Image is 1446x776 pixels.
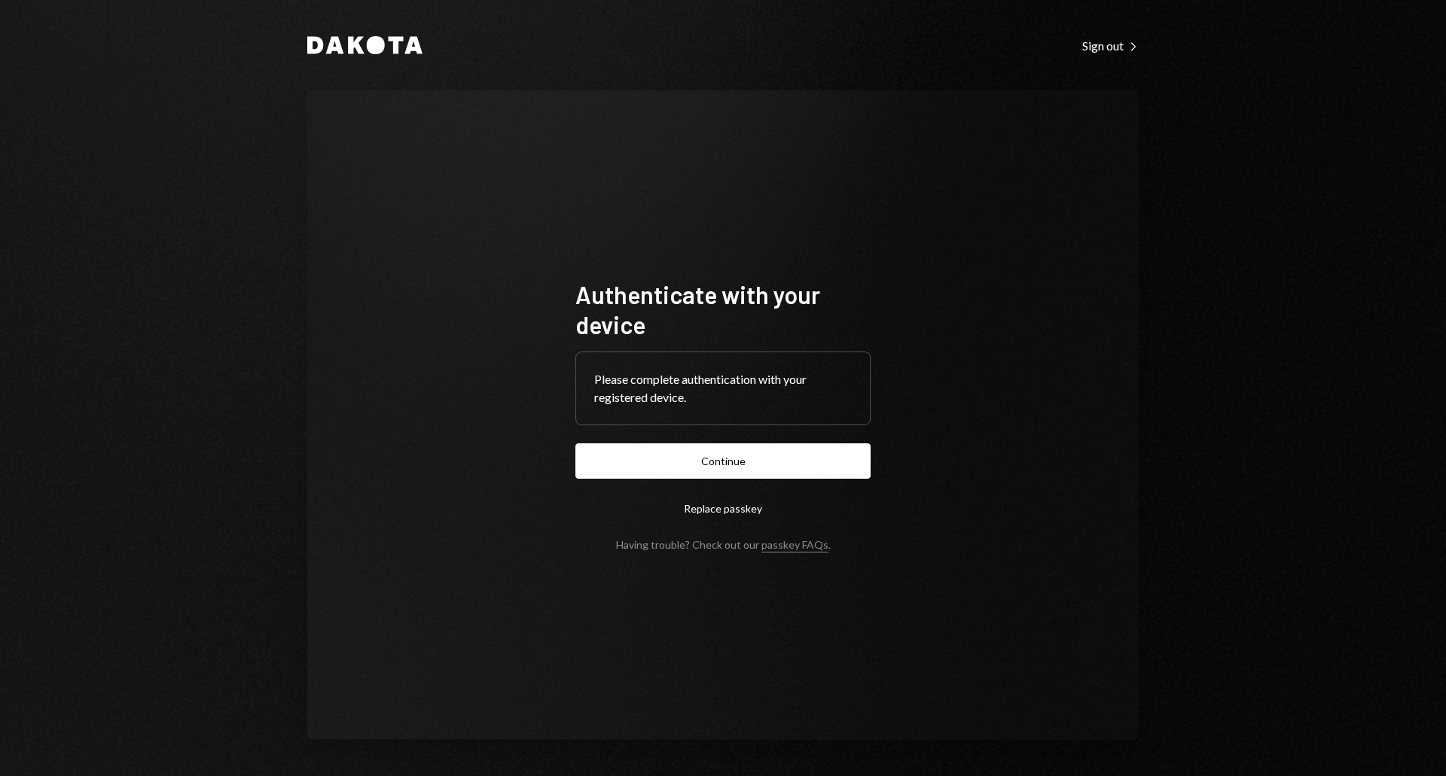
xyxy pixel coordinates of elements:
div: Please complete authentication with your registered device. [594,370,852,406]
button: Continue [575,443,871,479]
div: Sign out [1082,38,1139,53]
button: Replace passkey [575,491,871,526]
a: Sign out [1082,37,1139,53]
h1: Authenticate with your device [575,279,871,339]
a: passkey FAQs [761,538,828,552]
div: Having trouble? Check out our . [616,538,831,551]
